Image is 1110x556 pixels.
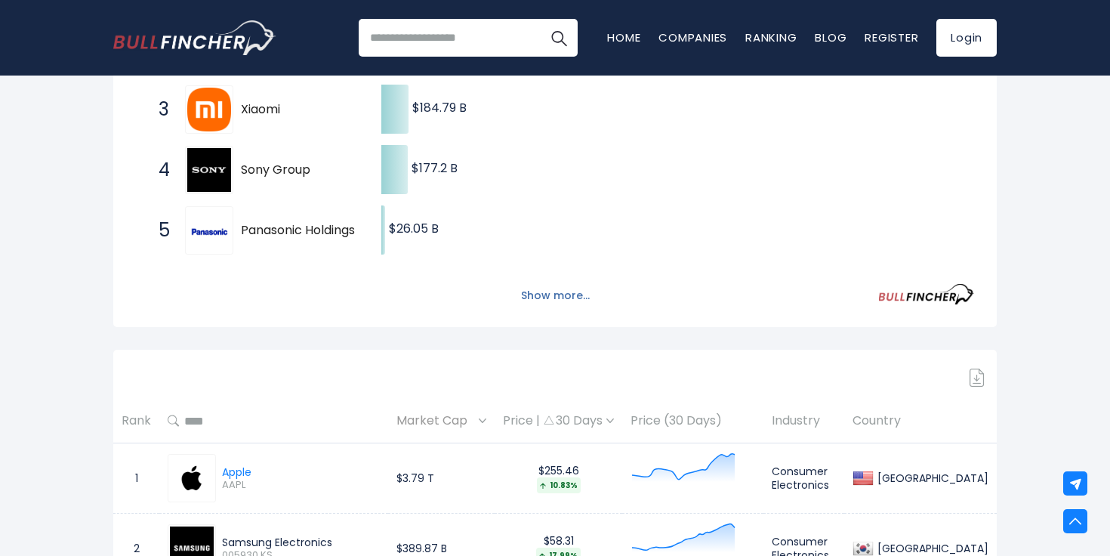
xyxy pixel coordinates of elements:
div: [GEOGRAPHIC_DATA] [874,471,988,485]
img: Bullfincher logo [113,20,276,55]
span: Sony Group [241,162,355,178]
span: Xiaomi [241,102,355,118]
th: Rank [113,399,159,443]
td: 1 [113,443,159,514]
span: 5 [151,218,166,243]
a: Companies [658,29,727,45]
div: Price | 30 Days [503,413,614,429]
a: Login [936,19,997,57]
td: $3.79 T [388,443,495,514]
a: Register [865,29,918,45]
img: Panasonic Holdings [187,208,231,252]
img: Xiaomi [187,88,231,131]
th: Industry [763,399,844,443]
td: Consumer Electronics [763,443,844,514]
text: $184.79 B [412,99,467,116]
img: AAPL.png [170,456,214,500]
span: AAPL [222,479,251,492]
span: 4 [151,157,166,183]
text: $26.05 B [389,220,439,237]
a: Home [607,29,640,45]
div: Samsung Electronics [222,536,380,549]
img: Sony Group [187,148,231,192]
div: $255.46 [503,464,614,493]
a: Blog [815,29,846,45]
span: 3 [151,97,166,122]
div: Apple [222,465,251,479]
text: $177.2 B [412,159,458,177]
a: Apple AAPL [168,454,251,502]
th: Country [844,399,997,443]
div: [GEOGRAPHIC_DATA] [874,542,988,555]
th: Price (30 Days) [622,399,763,443]
button: Search [540,19,578,57]
a: Go to homepage [113,20,276,55]
div: 10.83% [537,477,581,493]
span: Panasonic Holdings [241,223,355,239]
span: Market Cap [396,409,475,433]
a: Ranking [745,29,797,45]
button: Show more... [512,283,599,308]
